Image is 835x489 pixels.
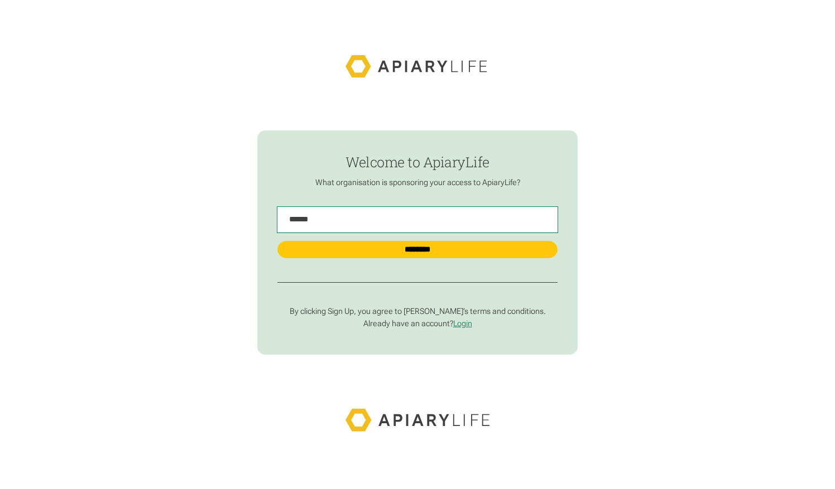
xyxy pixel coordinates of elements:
h1: Welcome to ApiaryLife [277,154,558,170]
a: Login [453,319,472,328]
p: By clicking Sign Up, you agree to [PERSON_NAME]’s terms and conditions. [277,307,558,317]
form: find-employer [257,130,578,355]
p: Already have an account? [277,319,558,329]
p: What organisation is sponsoring your access to ApiaryLife? [277,178,558,188]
